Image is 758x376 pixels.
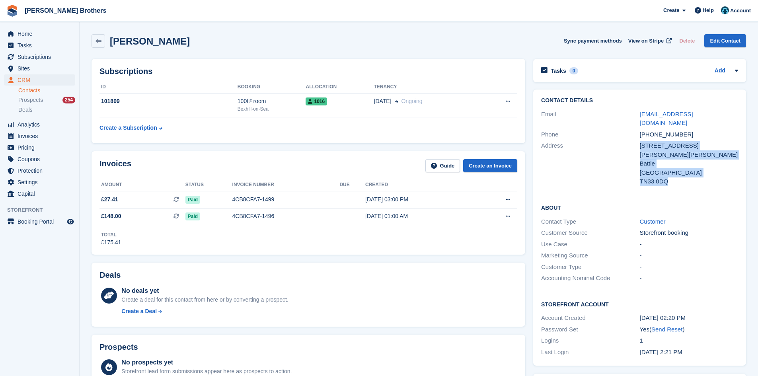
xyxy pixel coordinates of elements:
th: Due [339,179,365,191]
a: [PERSON_NAME] Brothers [21,4,109,17]
span: Coupons [18,154,65,165]
h2: Contact Details [541,97,738,104]
a: menu [4,74,75,86]
span: Capital [18,188,65,199]
div: TN33 0DQ [640,177,738,186]
div: Phone [541,130,639,139]
a: Create a Subscription [99,121,162,135]
span: Tasks [18,40,65,51]
div: Account Created [541,314,639,323]
th: Created [365,179,475,191]
div: Logins [541,336,639,345]
a: Edit Contact [704,34,746,47]
div: Contact Type [541,217,639,226]
a: menu [4,216,75,227]
span: 1016 [306,97,327,105]
div: Bexhill-on-Sea [238,105,306,113]
img: stora-icon-8386f47178a22dfd0bd8f6a31ec36ba5ce8667c1dd55bd0f319d3a0aa187defe.svg [6,5,18,17]
span: Help [703,6,714,14]
a: Prospects 254 [18,96,75,104]
div: 4CB8CFA7-1496 [232,212,340,220]
h2: Storefront Account [541,300,738,308]
div: £175.41 [101,238,121,247]
th: Tenancy [374,81,481,94]
span: CRM [18,74,65,86]
h2: Invoices [99,159,131,172]
a: Add [715,66,725,76]
div: [GEOGRAPHIC_DATA] [640,168,738,177]
div: 4CB8CFA7-1499 [232,195,340,204]
span: Create [663,6,679,14]
th: Invoice number [232,179,340,191]
div: 101809 [99,97,238,105]
div: Last Login [541,348,639,357]
span: Home [18,28,65,39]
span: Settings [18,177,65,188]
div: 1 [640,336,738,345]
a: menu [4,188,75,199]
a: Deals [18,106,75,114]
div: Total [101,231,121,238]
div: [DATE] 02:20 PM [640,314,738,323]
th: Amount [99,179,185,191]
a: menu [4,28,75,39]
div: Create a Deal [121,307,157,316]
div: Yes [640,325,738,334]
th: Booking [238,81,306,94]
img: Helen Eldridge [721,6,729,14]
div: Create a Subscription [99,124,157,132]
span: Storefront [7,206,79,214]
button: Delete [676,34,698,47]
div: Accounting Nominal Code [541,274,639,283]
div: - [640,251,738,260]
h2: [PERSON_NAME] [110,36,190,47]
span: Invoices [18,131,65,142]
a: View on Stripe [625,34,673,47]
a: menu [4,177,75,188]
span: Protection [18,165,65,176]
a: menu [4,119,75,130]
div: - [640,240,738,249]
span: Paid [185,212,200,220]
a: Create a Deal [121,307,288,316]
div: Battle [640,159,738,168]
a: [EMAIL_ADDRESS][DOMAIN_NAME] [640,111,693,127]
a: Preview store [66,217,75,226]
h2: Subscriptions [99,67,517,76]
a: Send Reset [651,326,682,333]
a: menu [4,142,75,153]
span: Deals [18,106,33,114]
span: Booking Portal [18,216,65,227]
time: 2025-08-15 13:21:48 UTC [640,349,682,355]
h2: Deals [99,271,121,280]
span: View on Stripe [628,37,664,45]
a: menu [4,131,75,142]
a: Create an Invoice [463,159,517,172]
span: ( ) [649,326,684,333]
button: Sync payment methods [564,34,622,47]
div: Customer Source [541,228,639,238]
h2: About [541,203,738,211]
div: 100ft² room [238,97,306,105]
span: £148.00 [101,212,121,220]
div: - [640,263,738,272]
span: Ongoing [401,98,423,104]
a: Guide [425,159,460,172]
div: No prospects yet [121,358,292,367]
div: Customer Type [541,263,639,272]
div: No deals yet [121,286,288,296]
div: Password Set [541,325,639,334]
div: [PHONE_NUMBER] [640,130,738,139]
th: ID [99,81,238,94]
span: Pricing [18,142,65,153]
div: Storefront lead form submissions appear here as prospects to action. [121,367,292,376]
div: [STREET_ADDRESS][PERSON_NAME][PERSON_NAME] [640,141,738,159]
th: Allocation [306,81,374,94]
a: menu [4,165,75,176]
div: 0 [569,67,579,74]
span: Account [730,7,751,15]
a: menu [4,40,75,51]
div: - [640,274,738,283]
a: menu [4,154,75,165]
span: [DATE] [374,97,392,105]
